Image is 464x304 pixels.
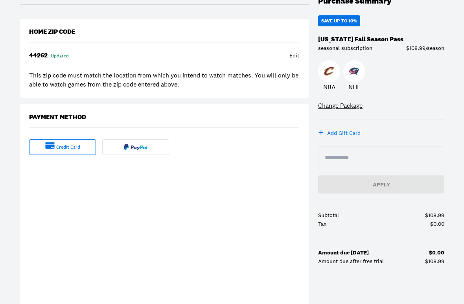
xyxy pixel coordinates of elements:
[318,212,339,218] div: Subtotal
[349,66,359,76] img: Blue Jackets
[51,53,69,59] div: Updated
[321,18,357,23] div: Save Up To 10%
[327,129,361,137] div: Add Gift Card
[29,28,75,36] div: Home Zip Code
[406,45,444,51] div: $108.99/season
[318,36,403,43] div: [US_STATE] Fall Season Pass
[348,82,361,92] p: NHL
[324,182,438,187] div: Apply
[324,66,334,76] img: Cavaliers
[56,144,80,151] div: credit card
[430,221,444,227] div: $0.00
[29,52,48,59] div: 44262
[318,175,444,193] button: Apply
[318,129,324,136] div: +
[318,101,363,110] a: Change Package
[124,144,147,150] img: Paypal fulltext logo
[289,52,299,60] div: Edit
[318,221,326,227] div: Tax
[323,82,335,92] p: NBA
[318,258,384,264] div: Amount due after free trial
[429,249,444,256] b: $0.00
[318,249,369,256] b: Amount due [DATE]
[318,129,361,137] button: +Add Gift Card
[425,258,444,264] div: $108.99
[425,212,444,218] div: $108.99
[29,71,299,88] div: This zip code must match the location from which you intend to watch matches. You will only be ab...
[29,114,86,121] div: Payment Method
[318,45,372,51] div: seasonal subscription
